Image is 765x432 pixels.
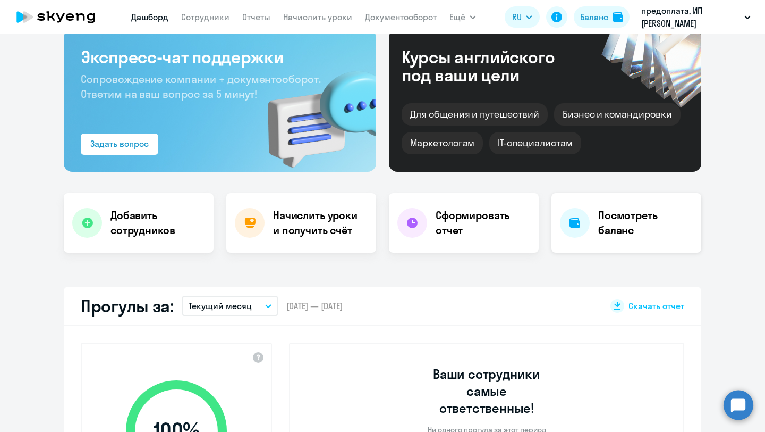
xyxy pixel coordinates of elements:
img: bg-img [252,52,376,172]
button: Ещё [449,6,476,28]
span: Ещё [449,11,465,23]
div: IT-специалистам [489,132,581,154]
img: balance [613,12,623,22]
button: Балансbalance [574,6,630,28]
a: Сотрудники [181,12,229,22]
h2: Прогулы за: [81,295,174,317]
a: Отчеты [242,12,270,22]
h4: Добавить сотрудников [110,208,205,238]
button: Задать вопрос [81,134,158,155]
h4: Посмотреть баланс [598,208,693,238]
button: предоплата, ИП [PERSON_NAME] [PERSON_NAME] [636,4,756,30]
div: Бизнес и командировки [554,103,681,126]
a: Начислить уроки [283,12,352,22]
h4: Сформировать отчет [436,208,530,238]
h4: Начислить уроки и получить счёт [273,208,365,238]
div: Для общения и путешествий [402,103,548,126]
span: [DATE] — [DATE] [286,300,343,312]
span: Скачать отчет [628,300,684,312]
p: Текущий месяц [189,300,252,312]
h3: Ваши сотрудники самые ответственные! [419,365,555,417]
span: Сопровождение компании + документооборот. Ответим на ваш вопрос за 5 минут! [81,72,321,101]
button: Текущий месяц [182,296,278,316]
p: предоплата, ИП [PERSON_NAME] [PERSON_NAME] [641,4,740,30]
span: RU [512,11,522,23]
h3: Экспресс-чат поддержки [81,46,359,68]
a: Дашборд [131,12,168,22]
div: Задать вопрос [90,137,149,150]
a: Документооборот [365,12,437,22]
button: RU [505,6,540,28]
div: Маркетологам [402,132,483,154]
div: Курсы английского под ваши цели [402,48,583,84]
div: Баланс [580,11,608,23]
